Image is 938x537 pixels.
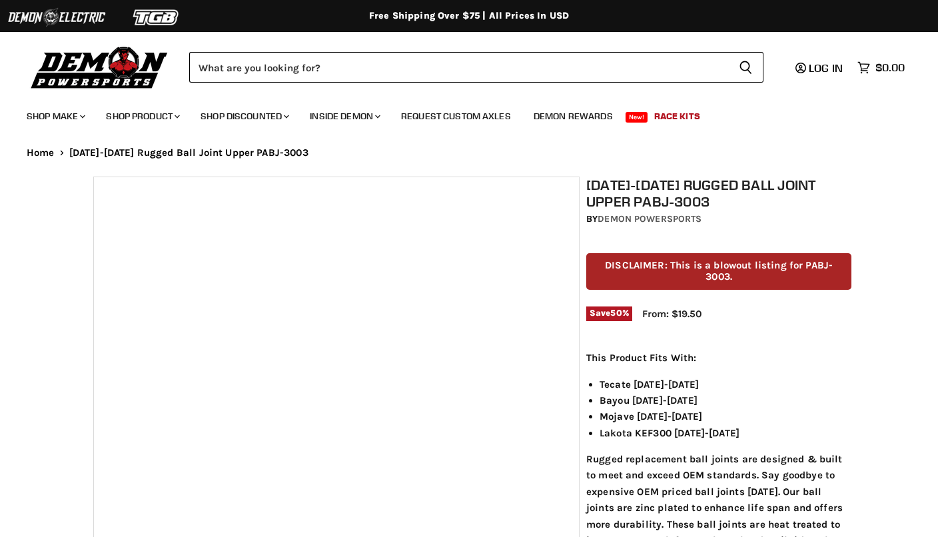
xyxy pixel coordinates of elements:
li: Lakota KEF300 [DATE]-[DATE] [600,425,851,441]
h1: [DATE]-[DATE] Rugged Ball Joint Upper PABJ-3003 [586,177,851,210]
a: Request Custom Axles [391,103,521,130]
a: $0.00 [851,58,911,77]
p: DISCLAIMER: This is a blowout listing for PABJ-3003. [586,253,851,290]
a: Log in [789,62,851,74]
a: Shop Discounted [191,103,297,130]
a: Shop Product [96,103,188,130]
a: Demon Rewards [524,103,623,130]
span: $0.00 [875,61,905,74]
ul: Main menu [17,97,901,130]
span: From: $19.50 [642,308,702,320]
p: This Product Fits With: [586,350,851,366]
img: TGB Logo 2 [107,5,207,30]
span: New! [626,112,648,123]
li: Tecate [DATE]-[DATE] [600,376,851,392]
img: Demon Powersports [27,43,173,91]
a: Demon Powersports [598,213,702,225]
form: Product [189,52,763,83]
span: Log in [809,61,843,75]
a: Shop Make [17,103,93,130]
a: Home [27,147,55,159]
img: Demon Electric Logo 2 [7,5,107,30]
li: Mojave [DATE]-[DATE] [600,408,851,424]
a: Race Kits [644,103,710,130]
button: Search [728,52,763,83]
a: Inside Demon [300,103,388,130]
span: [DATE]-[DATE] Rugged Ball Joint Upper PABJ-3003 [69,147,308,159]
span: Save % [586,306,632,321]
div: by [586,212,851,227]
li: Bayou [DATE]-[DATE] [600,392,851,408]
input: Search [189,52,728,83]
span: 50 [610,308,622,318]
